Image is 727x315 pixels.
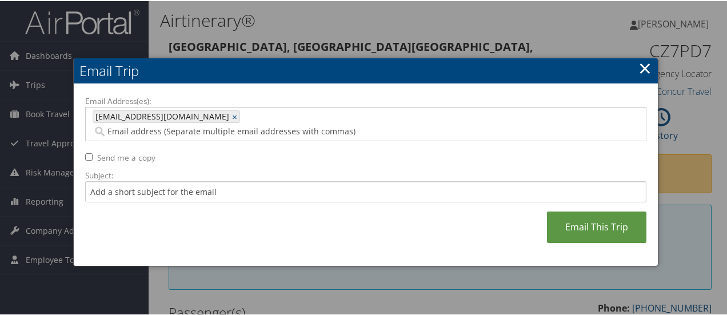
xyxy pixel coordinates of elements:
[85,169,646,180] label: Subject:
[93,125,527,136] input: Email address (Separate multiple email addresses with commas)
[547,210,646,242] a: Email This Trip
[85,94,646,106] label: Email Address(es):
[97,151,155,162] label: Send me a copy
[638,55,652,78] a: ×
[74,57,658,82] h2: Email Trip
[93,110,229,121] span: [EMAIL_ADDRESS][DOMAIN_NAME]
[232,110,239,121] a: ×
[85,180,646,201] input: Add a short subject for the email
